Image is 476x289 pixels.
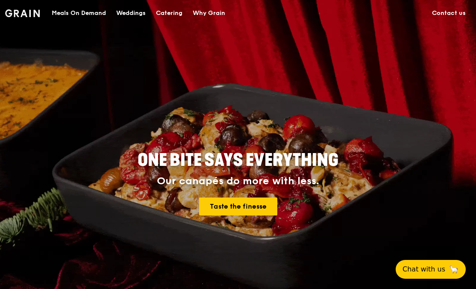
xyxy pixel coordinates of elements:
[116,0,146,26] div: Weddings
[193,0,225,26] div: Why Grain
[449,264,459,274] span: 🦙
[188,0,230,26] a: Why Grain
[396,260,466,279] button: Chat with us🦙
[156,0,182,26] div: Catering
[52,0,106,26] div: Meals On Demand
[403,264,445,274] span: Chat with us
[151,0,188,26] a: Catering
[5,9,40,17] img: Grain
[111,0,151,26] a: Weddings
[84,175,392,187] div: Our canapés do more with less.
[427,0,471,26] a: Contact us
[138,150,338,171] span: ONE BITE SAYS EVERYTHING
[199,198,277,215] a: Taste the finesse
